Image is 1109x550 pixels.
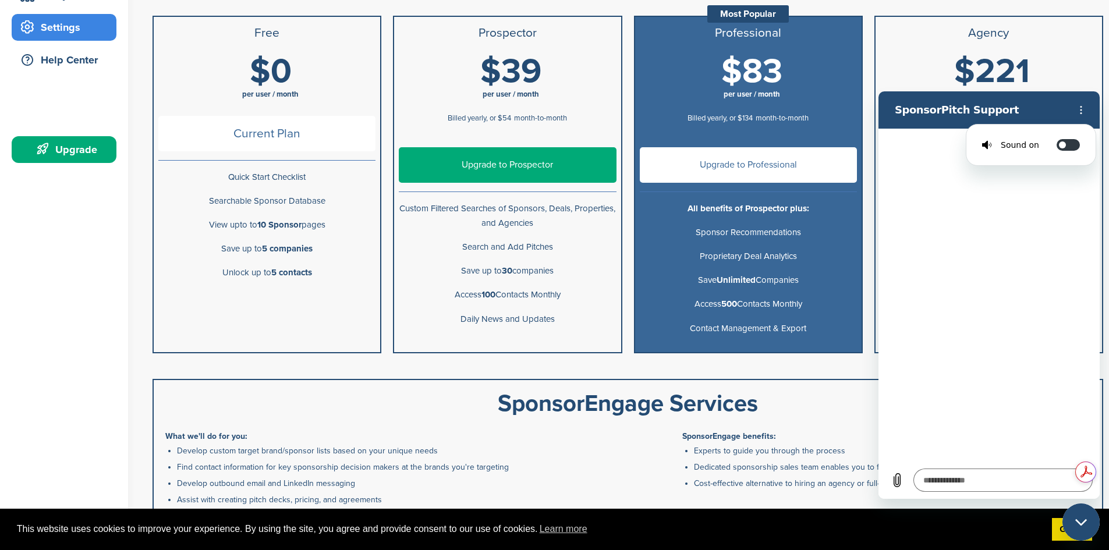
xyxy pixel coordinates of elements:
[480,51,541,92] span: $39
[717,275,756,285] b: Unlimited
[1062,503,1100,541] iframe: Button to launch messaging window, conversation in progress
[707,5,789,23] div: Most Popular
[688,113,753,123] span: Billed yearly, or $134
[399,264,616,278] p: Save up to companies
[502,265,512,276] b: 30
[880,26,1097,40] h3: Agency
[963,90,1021,99] span: per team / month
[640,273,857,288] p: Save Companies
[17,17,116,38] div: Settings
[640,321,857,336] p: Contact Management & Export
[17,139,116,160] div: Upgrade
[177,445,624,457] li: Develop custom target brand/sponsor lists based on your unique needs
[483,90,539,99] span: per user / month
[158,194,375,208] p: Searchable Sponsor Database
[538,520,589,538] a: learn more about cookies
[158,116,375,151] span: Current Plan
[399,288,616,302] p: Access Contacts Monthly
[694,461,1090,473] li: Dedicated sponsorship sales team enables you to focus on your key activities
[158,265,375,280] p: Unlock up to
[481,289,495,300] b: 100
[177,477,624,489] li: Develop outbound email and LinkedIn messaging
[177,494,624,506] li: Assist with creating pitch decks, pricing, and agreements
[721,51,782,92] span: $83
[640,26,857,40] h3: Professional
[399,147,616,183] a: Upgrade to Prospector
[878,91,1100,499] iframe: Messaging window
[12,136,116,163] a: Upgrade
[12,14,116,41] a: Settings
[399,312,616,327] p: Daily News and Updates
[158,218,375,232] p: View upto to pages
[262,243,313,254] b: 5 companies
[640,147,857,183] a: Upgrade to Professional
[17,520,1043,538] span: This website uses cookies to improve your experience. By using the site, you agree and provide co...
[165,392,1090,415] div: SponsorEngage Services
[1052,518,1092,541] a: dismiss cookie message
[448,113,511,123] span: Billed yearly, or $54
[12,47,116,73] a: Help Center
[954,51,1030,92] span: $221
[640,225,857,240] p: Sponsor Recommendations
[724,90,780,99] span: per user / month
[688,203,809,214] b: All benefits of Prospector plus:
[158,242,375,256] p: Save up to
[177,461,624,473] li: Find contact information for key sponsorship decision makers at the brands you're targeting
[640,249,857,264] p: Proprietary Deal Analytics
[682,431,776,441] b: SponsorEngage benefits:
[158,26,375,40] h3: Free
[399,26,616,40] h3: Prospector
[257,219,302,230] b: 10 Sponsor
[694,477,1090,489] li: Cost-effective alternative to hiring an agency or full-time staff member
[399,201,616,230] p: Custom Filtered Searches of Sponsors, Deals, Properties, and Agencies
[756,113,809,123] span: month-to-month
[514,113,567,123] span: month-to-month
[399,240,616,254] p: Search and Add Pitches
[640,297,857,311] p: Access Contacts Monthly
[165,431,247,441] b: What we'll do for you:
[721,299,737,309] b: 500
[17,49,116,70] div: Help Center
[242,90,299,99] span: per user / month
[271,267,312,278] b: 5 contacts
[158,170,375,184] p: Quick Start Checklist
[694,445,1090,457] li: Experts to guide you through the process
[250,51,292,92] span: $0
